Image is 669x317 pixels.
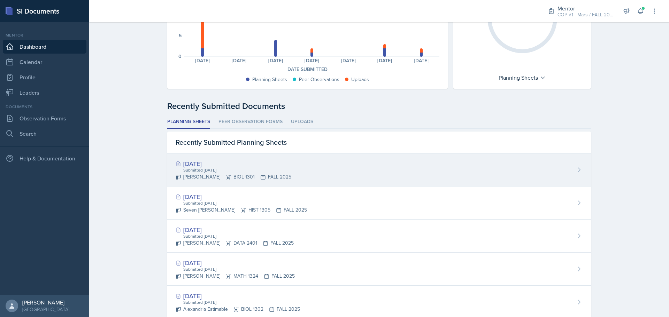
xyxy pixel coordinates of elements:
div: Mentor [3,32,86,38]
div: Seven [PERSON_NAME] HIST 1305 FALL 2025 [176,206,307,214]
div: [PERSON_NAME] BIOL 1301 FALL 2025 [176,173,291,181]
div: Recently Submitted Documents [167,100,591,112]
div: Uploads [351,76,369,83]
text: 12% [512,9,533,27]
li: Planning Sheets [167,115,210,129]
div: [DATE] [257,58,294,63]
div: [DATE] [294,58,330,63]
div: Submitted [DATE] [183,200,307,206]
div: [PERSON_NAME] [22,299,69,306]
div: Planning Sheets [495,72,549,83]
div: COP #1 - Mars / FALL 2025 [557,11,613,18]
div: Submitted [DATE] [183,266,295,272]
div: [DATE] [221,58,257,63]
li: Peer Observation Forms [218,115,283,129]
div: Help & Documentation [3,151,86,165]
div: 5 [179,33,182,38]
a: Observation Forms [3,111,86,125]
div: Peer Observations [299,76,339,83]
a: Profile [3,70,86,84]
div: [DATE] [176,159,291,168]
div: [DATE] [176,291,300,301]
div: 0 [178,54,182,59]
a: [DATE] Submitted [DATE] Seven [PERSON_NAME]HIST 1305FALL 2025 [167,187,591,220]
a: [DATE] Submitted [DATE] [PERSON_NAME]DATA 2401FALL 2025 [167,220,591,253]
div: Submitted [DATE] [183,233,294,239]
a: Dashboard [3,40,86,54]
div: [DATE] [403,58,440,63]
li: Uploads [291,115,313,129]
div: Submitted [DATE] [183,167,291,173]
div: [DATE] [176,225,294,235]
div: Mentor [557,4,613,13]
div: Documents [3,104,86,110]
div: [DATE] [184,58,221,63]
div: [GEOGRAPHIC_DATA] [22,306,69,313]
a: Leaders [3,86,86,100]
div: [DATE] [176,192,307,201]
a: Search [3,127,86,141]
div: [PERSON_NAME] MATH 1324 FALL 2025 [176,272,295,280]
a: [DATE] Submitted [DATE] [PERSON_NAME]BIOL 1301FALL 2025 [167,153,591,187]
div: [DATE] [176,258,295,268]
div: [DATE] [367,58,403,63]
a: [DATE] Submitted [DATE] [PERSON_NAME]MATH 1324FALL 2025 [167,253,591,286]
div: Recently Submitted Planning Sheets [167,132,591,153]
div: Alexandria Estimable BIOL 1302 FALL 2025 [176,306,300,313]
div: Planning Sheets [252,76,287,83]
div: [PERSON_NAME] DATA 2401 FALL 2025 [176,239,294,247]
div: Date Submitted [176,66,439,73]
div: Submitted [DATE] [183,299,300,306]
a: Calendar [3,55,86,69]
div: [DATE] [330,58,367,63]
